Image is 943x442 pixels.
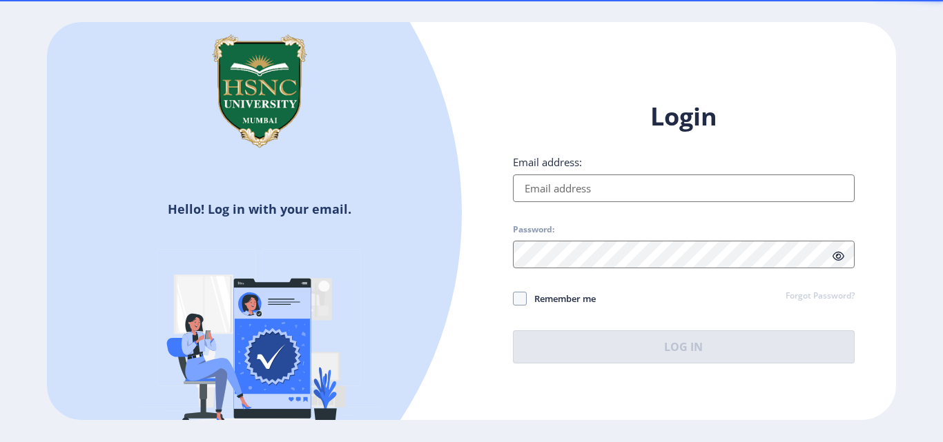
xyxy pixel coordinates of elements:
label: Password: [513,224,554,235]
span: Remember me [527,290,596,307]
input: Email address [513,174,855,202]
a: Forgot Password? [786,290,855,303]
label: Email address: [513,155,582,169]
h1: Login [513,100,855,133]
button: Log In [513,330,855,363]
img: hsnc.png [191,22,329,160]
